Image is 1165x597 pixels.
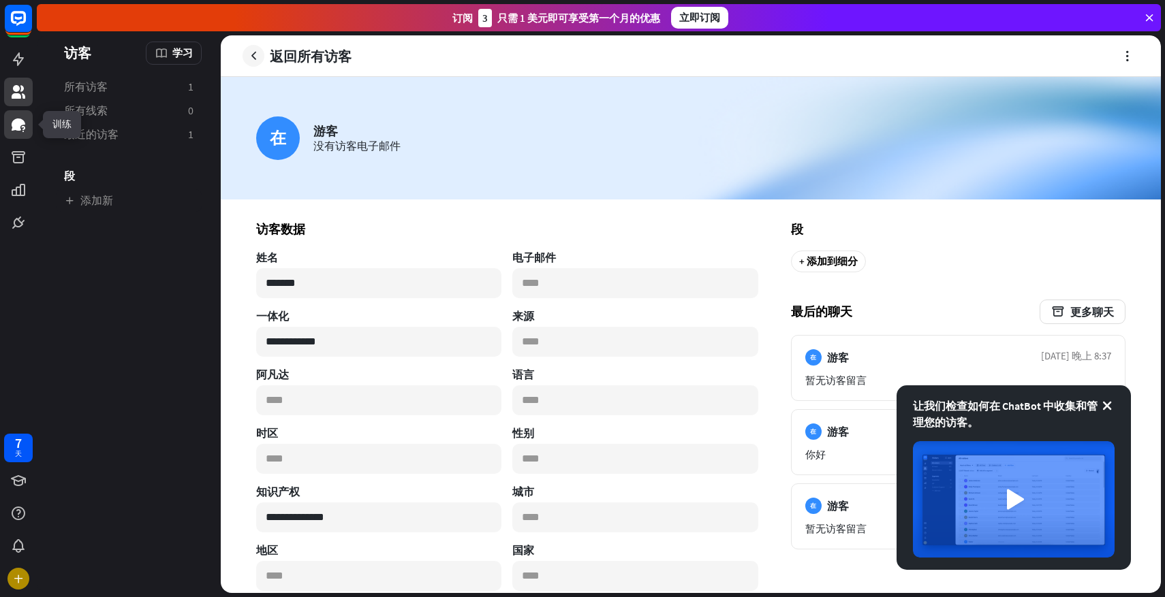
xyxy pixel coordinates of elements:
[805,374,1111,387] div: 暂无访客留言
[256,426,278,440] font: 时区
[11,5,52,46] button: 打开 LiveChat 聊天小部件
[256,485,300,498] font: 知识产权
[256,251,278,264] font: 姓名
[913,441,1115,558] img: 图像
[15,434,22,451] font: 7
[512,368,534,381] font: 语言
[313,139,401,152] font: 没有访客电子邮件
[1070,305,1114,319] font: 更多聊天
[791,335,1125,401] a: 在 游客 [DATE] 晚上 8:37 暂无访客留言
[810,353,816,361] font: 在
[679,11,720,24] font: 立即订阅
[452,12,473,25] font: 订阅
[188,80,193,93] font: 1
[512,426,534,440] font: 性别
[4,434,33,462] a: 7 天
[14,574,22,584] font: 十
[172,46,193,59] font: 学习
[482,12,488,25] font: 3
[221,77,1161,199] img: 橙色背景
[810,502,816,509] font: 在
[256,309,289,323] font: 一体化
[805,522,867,535] font: 暂无访客留言
[791,409,1125,475] a: 在 游客 [DATE] 晚上 8:37 你好
[1040,300,1125,324] button: 更多聊天
[64,103,108,117] font: 所有线索
[188,103,193,117] font: 0
[256,221,305,237] font: 访客数据
[64,127,119,141] font: 最近的访客
[243,45,352,67] a: 返回所有访客
[791,304,852,319] font: 最后的聊天
[188,127,193,141] font: 1
[270,127,286,148] font: 在
[64,44,91,61] font: 访客
[805,448,1111,461] div: 你好
[805,522,1111,535] div: 暂无访客留言
[256,543,278,557] font: 地区
[791,221,803,237] font: 段
[512,485,534,498] font: 城市
[56,76,202,98] a: 所有访客 1
[80,193,113,207] font: 添加新
[497,12,660,25] font: 只需 1 美元即可享受第一个月的优惠
[56,99,202,122] a: 所有线索 0
[313,123,338,139] font: 游客
[512,251,556,264] font: 电子邮件
[805,374,867,387] font: 暂无访客留言
[1041,349,1111,362] font: [DATE] 晚上 8:37
[827,425,849,438] font: 游客
[827,351,849,364] font: 游客
[799,255,858,268] font: + 添加到细分
[512,543,534,557] font: 国家
[512,309,534,323] font: 来源
[827,499,849,513] font: 游客
[810,427,816,435] font: 在
[791,483,1125,549] a: 在 游客 [DATE] 晚上 8:36 暂无访客留言
[64,169,75,182] font: 段
[56,123,202,146] a: 最近的访客 1
[270,48,352,65] font: 返回所有访客
[64,80,108,93] font: 所有访客
[15,449,22,458] font: 天
[805,448,826,461] font: 你好
[913,399,1098,429] font: 让我们检查如何在 ChatBot 中收集和管理您的访客。
[256,368,289,381] font: 阿凡达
